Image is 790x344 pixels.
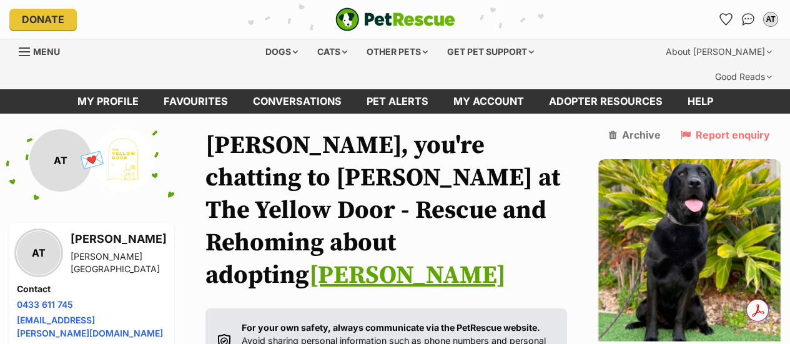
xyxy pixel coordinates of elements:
[681,129,770,140] a: Report enquiry
[335,7,455,31] a: PetRescue
[761,9,781,29] button: My account
[441,89,536,114] a: My account
[742,13,755,26] img: chat-41dd97257d64d25036548639549fe6c8038ab92f7586957e7f3b1b290dea8141.svg
[151,89,240,114] a: Favourites
[675,89,726,114] a: Help
[65,89,151,114] a: My profile
[71,250,167,275] div: [PERSON_NAME][GEOGRAPHIC_DATA]
[716,9,781,29] ul: Account quick links
[257,39,307,64] div: Dogs
[240,89,354,114] a: conversations
[738,9,758,29] a: Conversations
[17,299,73,310] a: 0433 611 745
[706,64,781,89] div: Good Reads
[29,129,92,192] div: AT
[609,129,661,140] a: Archive
[354,89,441,114] a: Pet alerts
[205,129,567,292] h1: [PERSON_NAME], you're chatting to [PERSON_NAME] at The Yellow Door - Rescue and Rehoming about ad...
[657,39,781,64] div: About [PERSON_NAME]
[78,147,106,174] span: 💌
[17,315,163,338] a: [EMAIL_ADDRESS][PERSON_NAME][DOMAIN_NAME]
[242,322,540,333] strong: For your own safety, always communicate via the PetRescue website.
[19,39,69,62] a: Menu
[17,231,61,275] div: AT
[335,7,455,31] img: logo-e224e6f780fb5917bec1dbf3a21bbac754714ae5b6737aabdf751b685950b380.svg
[764,13,777,26] div: AT
[598,159,781,342] img: Holly Jane
[438,39,543,64] div: Get pet support
[92,129,154,192] img: The Yellow Door - Rescue and Rehoming profile pic
[536,89,675,114] a: Adopter resources
[71,230,167,248] h3: [PERSON_NAME]
[17,283,167,295] h4: Contact
[309,260,506,291] a: [PERSON_NAME]
[309,39,356,64] div: Cats
[716,9,736,29] a: Favourites
[9,9,77,30] a: Donate
[358,39,437,64] div: Other pets
[33,46,60,57] span: Menu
